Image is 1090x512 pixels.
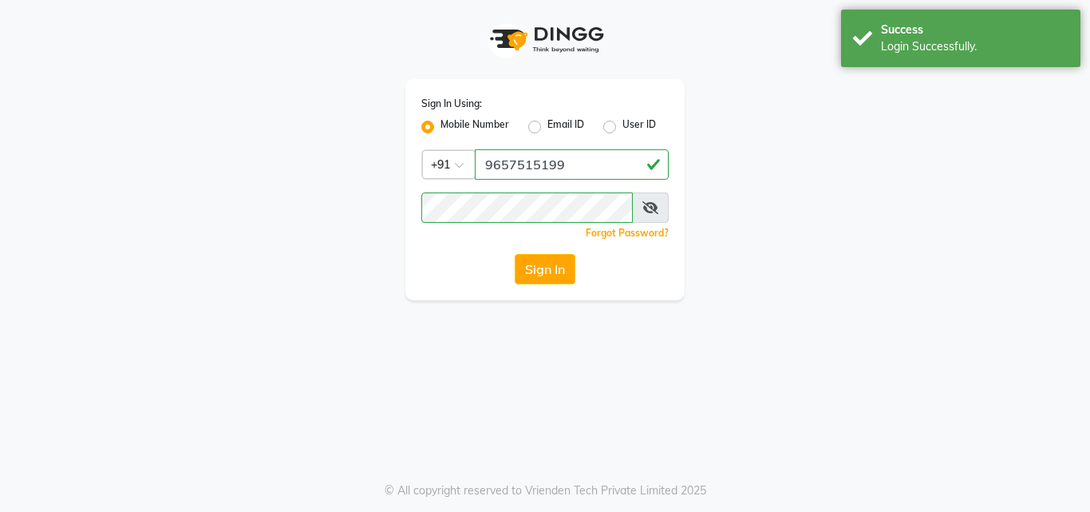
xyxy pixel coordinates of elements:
div: Success [881,22,1068,38]
div: Login Successfully. [881,38,1068,55]
label: Email ID [547,117,584,137]
input: Username [475,149,669,180]
label: Sign In Using: [421,97,482,111]
img: logo1.svg [481,16,609,63]
a: Forgot Password? [586,227,669,239]
label: Mobile Number [440,117,509,137]
input: Username [421,192,633,223]
label: User ID [622,117,656,137]
button: Sign In [515,254,575,284]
